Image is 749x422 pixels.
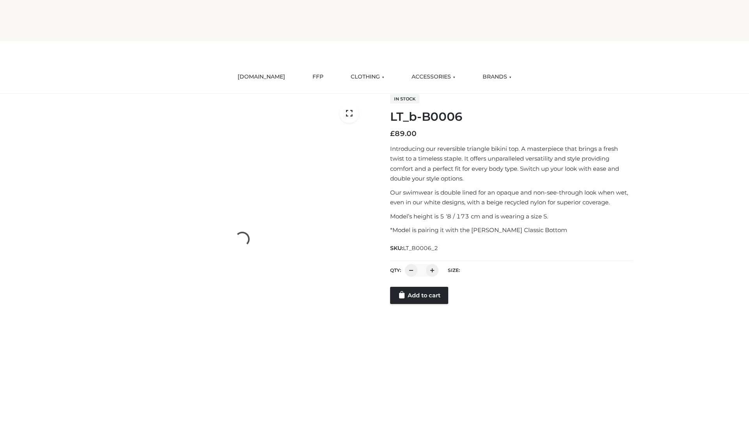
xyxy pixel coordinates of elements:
a: CLOTHING [345,68,390,86]
span: SKU: [390,243,439,253]
a: [DOMAIN_NAME] [232,68,291,86]
span: LT_B0006_2 [403,245,438,252]
a: Add to cart [390,287,448,304]
p: Our swimwear is double lined for an opaque and non-see-through look when wet, even in our white d... [390,188,633,207]
span: £ [390,129,395,138]
span: In stock [390,94,419,104]
label: Size: [448,267,460,273]
a: BRANDS [477,68,517,86]
p: Introducing our reversible triangle bikini top. A masterpiece that brings a fresh twist to a time... [390,144,633,184]
p: *Model is pairing it with the [PERSON_NAME] Classic Bottom [390,225,633,235]
bdi: 89.00 [390,129,417,138]
label: QTY: [390,267,401,273]
p: Model’s height is 5 ‘8 / 173 cm and is wearing a size S. [390,211,633,222]
a: FFP [307,68,329,86]
a: ACCESSORIES [406,68,461,86]
h1: LT_b-B0006 [390,110,633,124]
